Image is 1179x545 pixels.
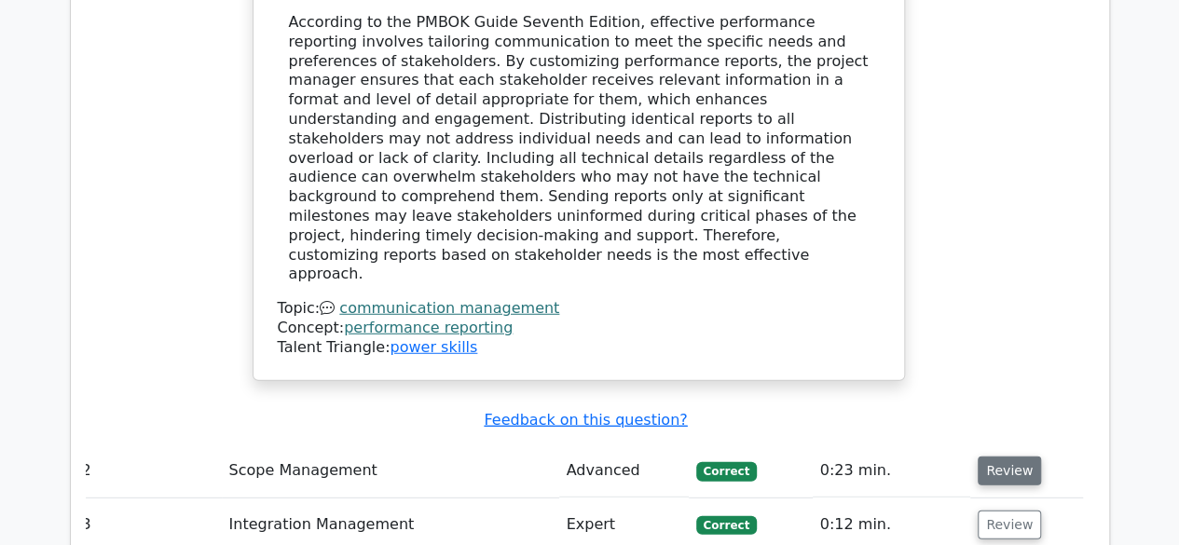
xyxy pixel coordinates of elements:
[390,338,477,356] a: power skills
[278,319,880,338] div: Concept:
[696,462,757,481] span: Correct
[978,511,1041,539] button: Review
[813,444,971,497] td: 0:23 min.
[484,411,687,429] a: Feedback on this question?
[978,456,1041,485] button: Review
[222,444,559,497] td: Scope Management
[75,444,222,497] td: 2
[289,13,869,284] div: According to the PMBOK Guide Seventh Edition, effective performance reporting involves tailoring ...
[278,299,880,357] div: Talent Triangle:
[696,516,757,535] span: Correct
[278,299,880,319] div: Topic:
[559,444,689,497] td: Advanced
[339,299,559,317] a: communication management
[344,319,513,336] a: performance reporting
